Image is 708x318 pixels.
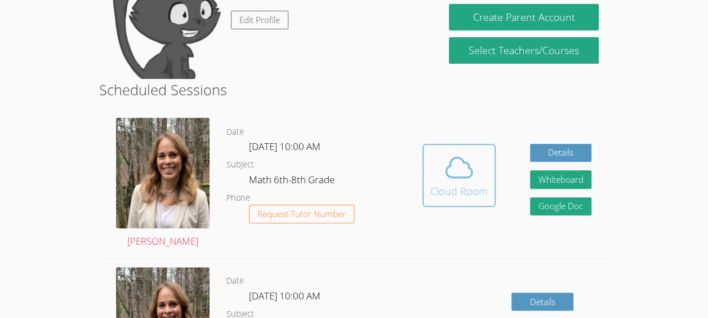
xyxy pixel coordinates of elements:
dt: Date [226,274,244,288]
dd: Math 6th-8th Grade [249,172,337,191]
span: [DATE] 10:00 AM [249,140,320,153]
img: avatar.png [116,118,210,228]
button: Whiteboard [530,170,592,189]
button: Create Parent Account [449,4,598,30]
a: Details [530,144,592,162]
a: Edit Profile [231,11,288,29]
dt: Subject [226,158,254,172]
div: Cloud Room [430,183,488,199]
dt: Date [226,125,244,139]
span: Request Tutor Number [257,210,346,218]
a: [PERSON_NAME] [116,118,210,249]
a: Details [511,293,573,311]
span: [DATE] 10:00 AM [249,289,320,302]
button: Request Tutor Number [249,205,354,223]
dt: Phone [226,191,250,205]
a: Google Doc [530,197,592,216]
a: Select Teachers/Courses [449,37,598,64]
button: Cloud Room [422,144,496,207]
h2: Scheduled Sessions [99,79,609,100]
